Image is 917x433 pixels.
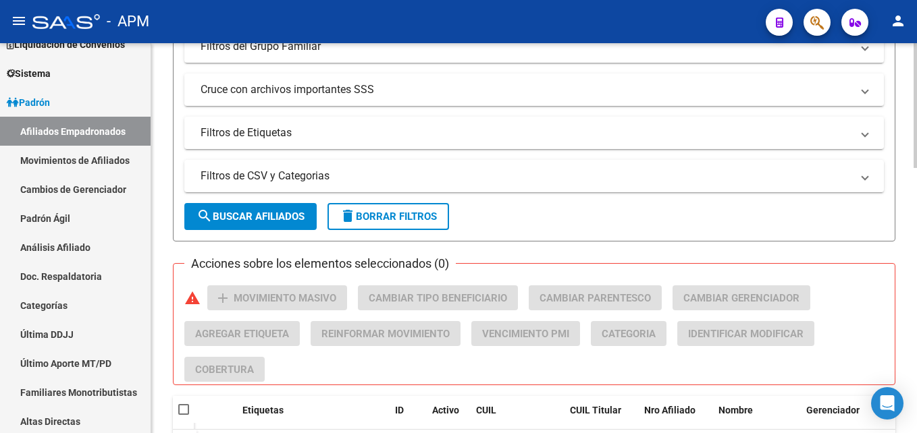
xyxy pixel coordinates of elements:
mat-icon: person [890,13,906,29]
button: Cobertura [184,357,265,382]
button: Movimiento Masivo [207,285,347,310]
span: Padrón [7,95,50,110]
span: Gerenciador [806,405,860,415]
mat-icon: menu [11,13,27,29]
span: Identificar Modificar [688,328,804,340]
span: Movimiento Masivo [234,292,336,304]
button: Cambiar Gerenciador [673,285,810,310]
span: Borrar Filtros [340,210,437,223]
span: Agregar Etiqueta [195,328,289,340]
mat-icon: delete [340,208,356,224]
span: CUIL Titular [570,405,621,415]
span: Vencimiento PMI [482,328,569,340]
button: Buscar Afiliados [184,203,317,230]
span: Cambiar Gerenciador [683,292,800,304]
span: Buscar Afiliados [196,210,305,223]
mat-expansion-panel-header: Filtros del Grupo Familiar [184,30,884,63]
mat-panel-title: Filtros del Grupo Familiar [201,39,851,54]
span: Cobertura [195,364,254,376]
span: Nombre [718,405,753,415]
mat-panel-title: Filtros de CSV y Categorias [201,169,851,183]
button: Cambiar Parentesco [529,285,662,310]
button: Vencimiento PMI [471,321,580,346]
span: ID [395,405,404,415]
mat-expansion-panel-header: Cruce con archivos importantes SSS [184,74,884,106]
button: Reinformar Movimiento [311,321,461,346]
button: Agregar Etiqueta [184,321,300,346]
div: Open Intercom Messenger [871,387,903,420]
mat-panel-title: Cruce con archivos importantes SSS [201,82,851,97]
button: Cambiar Tipo Beneficiario [358,285,518,310]
span: Activo [432,405,459,415]
mat-icon: warning [184,290,201,306]
mat-panel-title: Filtros de Etiquetas [201,125,851,140]
button: Identificar Modificar [677,321,814,346]
span: Categoria [602,328,656,340]
h3: Acciones sobre los elementos seleccionados (0) [184,254,456,273]
span: Liquidación de Convenios [7,37,125,52]
span: Etiquetas [242,405,284,415]
span: Sistema [7,66,51,81]
button: Borrar Filtros [327,203,449,230]
button: Categoria [591,321,666,346]
mat-expansion-panel-header: Filtros de CSV y Categorias [184,160,884,192]
span: Cambiar Tipo Beneficiario [369,292,507,304]
mat-expansion-panel-header: Filtros de Etiquetas [184,117,884,149]
mat-icon: add [215,290,231,306]
span: Cambiar Parentesco [540,292,651,304]
mat-icon: search [196,208,213,224]
span: - APM [107,7,149,36]
span: Reinformar Movimiento [321,328,450,340]
span: Nro Afiliado [644,405,696,415]
span: CUIL [476,405,496,415]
